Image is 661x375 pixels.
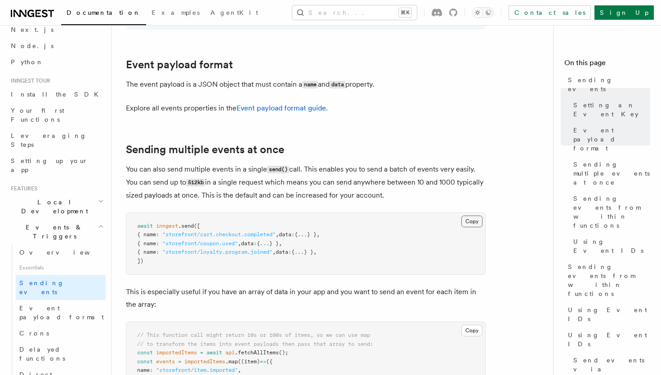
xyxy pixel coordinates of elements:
[150,367,153,373] span: :
[7,219,106,244] button: Events & Triggers
[162,249,272,255] span: "storefront/loyalty.program.joined"
[7,128,106,153] a: Leveraging Steps
[295,249,304,255] span: ...
[238,358,260,365] span: ((item)
[126,286,486,311] p: This is especially useful if you have an array of data in your app and you want to send an event ...
[307,231,317,238] span: } }
[568,262,650,298] span: Sending events from within functions
[152,9,200,16] span: Examples
[235,349,279,356] span: .fetchAllItems
[399,8,411,17] kbd: ⌘K
[564,57,650,72] h4: On this page
[194,223,200,229] span: ([
[594,5,654,20] a: Sign Up
[257,240,260,247] span: {
[11,42,54,49] span: Node.js
[137,367,150,373] span: name
[7,153,106,178] a: Setting up your app
[295,231,298,238] span: {
[568,75,650,93] span: Sending events
[573,160,650,187] span: Sending multiple events at once
[19,304,104,321] span: Event payload format
[564,259,650,302] a: Sending events from within functions
[461,325,482,336] button: Copy
[260,358,266,365] span: =>
[19,346,65,362] span: Delayed functions
[291,231,295,238] span: :
[186,179,205,186] code: 512kb
[156,231,159,238] span: :
[137,249,156,255] span: { name
[61,3,146,25] a: Documentation
[330,81,345,88] code: data
[279,240,282,247] span: ,
[137,349,153,356] span: const
[7,194,106,219] button: Local Development
[7,77,50,84] span: Inngest tour
[7,102,106,128] a: Your first Functions
[288,249,291,255] span: :
[7,185,37,192] span: Features
[279,349,288,356] span: ();
[225,358,238,365] span: .map
[509,5,591,20] a: Contact sales
[19,249,112,256] span: Overview
[241,240,254,247] span: data
[573,194,650,230] span: Sending events from within functions
[156,349,197,356] span: importedItems
[16,341,106,366] a: Delayed functions
[126,163,486,202] p: You can also send multiple events in a single call. This enables you to send a batch of events ve...
[7,223,98,241] span: Events & Triggers
[291,249,295,255] span: {
[276,231,279,238] span: ,
[570,97,650,122] a: Setting an Event Key
[206,349,222,356] span: await
[137,258,143,264] span: ])
[570,156,650,190] a: Sending multiple events at once
[304,249,313,255] span: } }
[67,9,141,16] span: Documentation
[156,223,178,229] span: inngest
[237,104,326,112] a: Event payload format guide
[11,107,64,123] span: Your first Functions
[570,190,650,234] a: Sending events from within functions
[267,166,289,173] code: send()
[210,9,258,16] span: AgentKit
[279,231,291,238] span: data
[205,3,264,24] a: AgentKit
[7,86,106,102] a: Install the SDK
[573,237,650,255] span: Using Event IDs
[564,302,650,327] a: Using Event IDs
[137,358,153,365] span: const
[126,143,284,156] a: Sending multiple events at once
[11,91,104,98] span: Install the SDK
[200,349,203,356] span: =
[7,22,106,38] a: Next.js
[573,126,650,153] span: Event payload format
[11,58,44,66] span: Python
[7,54,106,70] a: Python
[568,331,650,349] span: Using Event IDs
[269,240,279,247] span: } }
[564,72,650,97] a: Sending events
[137,231,156,238] span: { name
[266,358,272,365] span: ({
[156,249,159,255] span: :
[16,275,106,300] a: Sending events
[461,216,482,227] button: Copy
[137,341,373,347] span: // to transform the items into event payloads then pass that array to send:
[162,240,238,247] span: "storefront/coupon.used"
[137,223,153,229] span: await
[564,327,650,352] a: Using Event IDs
[292,5,417,20] button: Search...⌘K
[146,3,205,24] a: Examples
[313,249,317,255] span: ,
[570,234,650,259] a: Using Event IDs
[238,367,241,373] span: ,
[16,300,106,325] a: Event payload format
[225,349,235,356] span: api
[178,223,194,229] span: .send
[137,240,156,247] span: { name
[260,240,269,247] span: ...
[276,249,288,255] span: data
